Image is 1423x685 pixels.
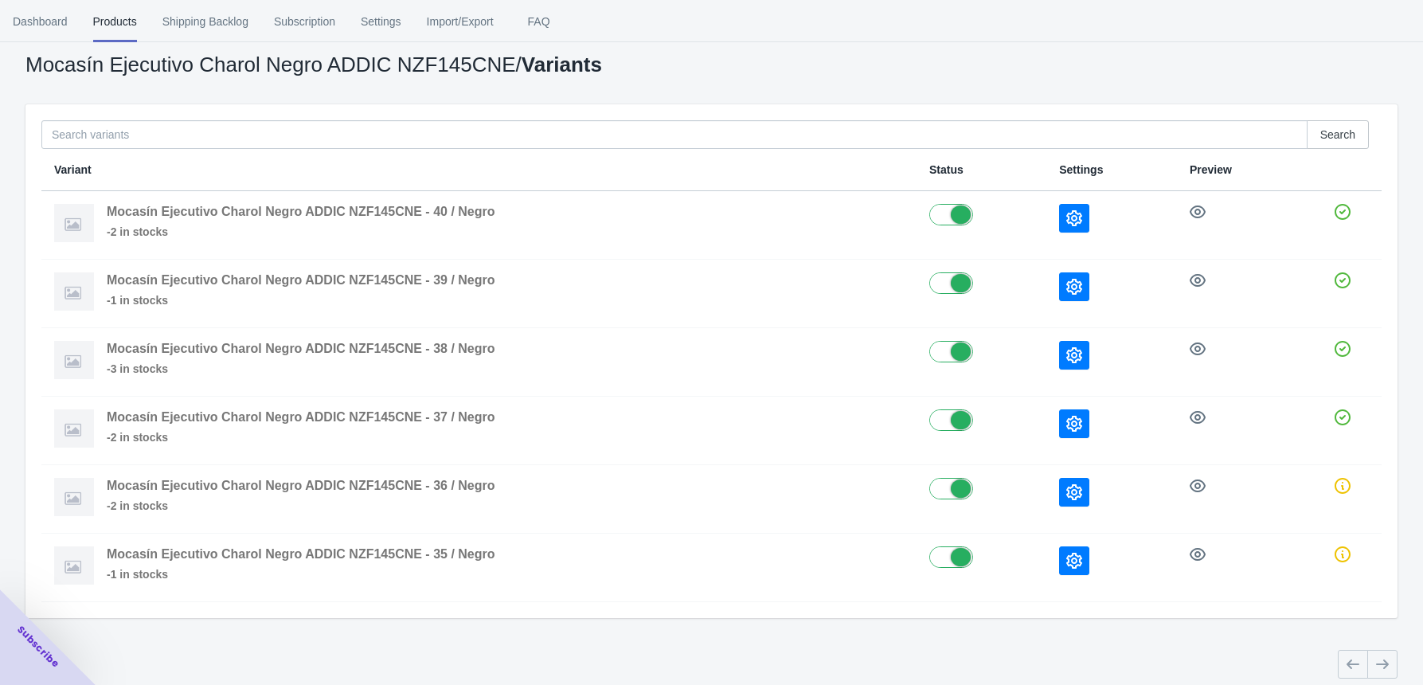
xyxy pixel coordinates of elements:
img: imgnotfound.png [54,409,94,448]
span: Variants [522,53,602,76]
span: Subscribe [14,623,62,671]
input: Search variants [41,120,1308,149]
button: Previous [1338,650,1368,679]
span: Mocasín Ejecutivo Charol Negro ADDIC NZF145CNE - 40 / Negro [107,205,495,218]
span: Settings [361,1,401,42]
p: Mocasín Ejecutivo Charol Negro ADDIC NZF145CNE / [25,57,602,72]
img: imgnotfound.png [54,478,94,516]
span: -2 in stocks [107,224,495,240]
span: -1 in stocks [107,292,495,308]
nav: Pagination [1338,650,1398,679]
span: Dashboard [13,1,68,42]
span: Mocasín Ejecutivo Charol Negro ADDIC NZF145CNE - 39 / Negro [107,273,495,287]
span: Shipping Backlog [162,1,248,42]
span: Subscription [274,1,335,42]
span: Mocasín Ejecutivo Charol Negro ADDIC NZF145CNE - 36 / Negro [107,479,495,492]
span: FAQ [519,1,559,42]
span: Preview [1190,163,1232,176]
span: Mocasín Ejecutivo Charol Negro ADDIC NZF145CNE - 35 / Negro [107,547,495,561]
img: imgnotfound.png [54,341,94,379]
span: Mocasín Ejecutivo Charol Negro ADDIC NZF145CNE - 37 / Negro [107,410,495,424]
span: Search [1320,128,1355,141]
span: Products [93,1,137,42]
span: Mocasín Ejecutivo Charol Negro ADDIC NZF145CNE - 38 / Negro [107,342,495,355]
img: imgnotfound.png [54,272,94,311]
img: imgnotfound.png [54,204,94,242]
span: -2 in stocks [107,429,495,445]
button: Next [1367,650,1398,679]
span: Settings [1059,163,1103,176]
span: -3 in stocks [107,361,495,377]
button: Search [1307,120,1369,149]
span: Status [929,163,964,176]
span: -1 in stocks [107,566,495,582]
span: Variant [54,163,92,176]
span: -2 in stocks [107,498,495,514]
img: imgnotfound.png [54,546,94,585]
span: Import/Export [427,1,494,42]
